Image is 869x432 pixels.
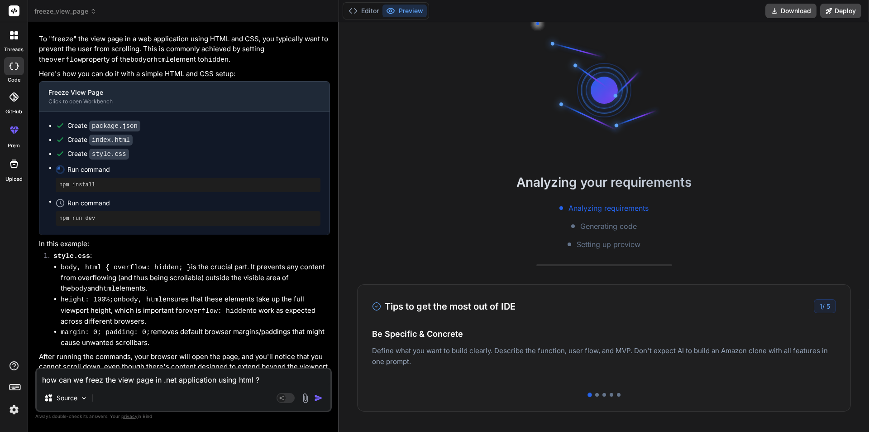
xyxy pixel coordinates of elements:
[99,285,115,293] code: html
[8,142,20,150] label: prem
[765,4,816,18] button: Download
[820,302,822,310] span: 1
[39,82,315,112] button: Freeze View PageClick to open Workbench
[5,108,22,116] label: GitHub
[59,181,317,189] pre: npm install
[80,394,88,402] img: Pick Models
[121,413,138,419] span: privacy
[372,300,516,313] h3: Tips to get the most out of IDE
[204,56,229,64] code: hidden
[61,327,330,348] li: removes default browser margins/paddings that might cause unwanted scrollbars.
[130,56,147,64] code: body
[568,203,649,214] span: Analyzing requirements
[35,412,332,421] p: Always double-check its answers. Your in Bind
[4,46,24,53] label: threads
[382,5,427,17] button: Preview
[372,328,836,340] h4: Be Specific & Concrete
[71,285,87,293] code: body
[122,296,162,304] code: body, html
[59,215,317,222] pre: npm run dev
[67,121,140,131] div: Create
[820,4,861,18] button: Deploy
[61,296,114,304] code: height: 100%;
[89,121,140,131] code: package.json
[67,149,129,159] div: Create
[61,264,191,272] code: body, html { overflow: hidden; }
[8,76,20,84] label: code
[67,199,320,208] span: Run command
[826,302,830,310] span: 5
[48,88,306,97] div: Freeze View Page
[89,149,129,160] code: style.css
[314,393,323,403] img: icon
[580,221,637,232] span: Generating code
[57,393,77,403] p: Source
[67,135,133,145] div: Create
[300,393,310,403] img: attachment
[39,34,330,66] p: To "freeze" the view page in a web application using HTML and CSS, you typically want to prevent ...
[153,56,170,64] code: html
[185,307,250,315] code: overflow: hidden
[46,251,330,348] li: :
[49,56,82,64] code: overflow
[39,239,330,249] p: In this example:
[5,175,23,183] label: Upload
[89,135,133,146] code: index.html
[345,5,382,17] button: Editor
[39,352,330,372] p: After running the commands, your browser will open the page, and you'll notice that you cannot sc...
[53,252,90,260] code: style.css
[34,7,96,16] span: freeze_view_page
[61,294,330,327] li: on ensures that these elements take up the full viewport height, which is important for to work a...
[48,98,306,105] div: Click to open Workbench
[577,239,640,250] span: Setting up preview
[814,299,836,313] div: /
[67,165,320,174] span: Run command
[61,329,150,336] code: margin: 0; padding: 0;
[339,173,869,192] h2: Analyzing your requirements
[6,402,22,417] img: settings
[39,69,330,79] p: Here's how you can do it with a simple HTML and CSS setup:
[61,262,330,295] li: is the crucial part. It prevents any content from overflowing (and thus being scrollable) outside...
